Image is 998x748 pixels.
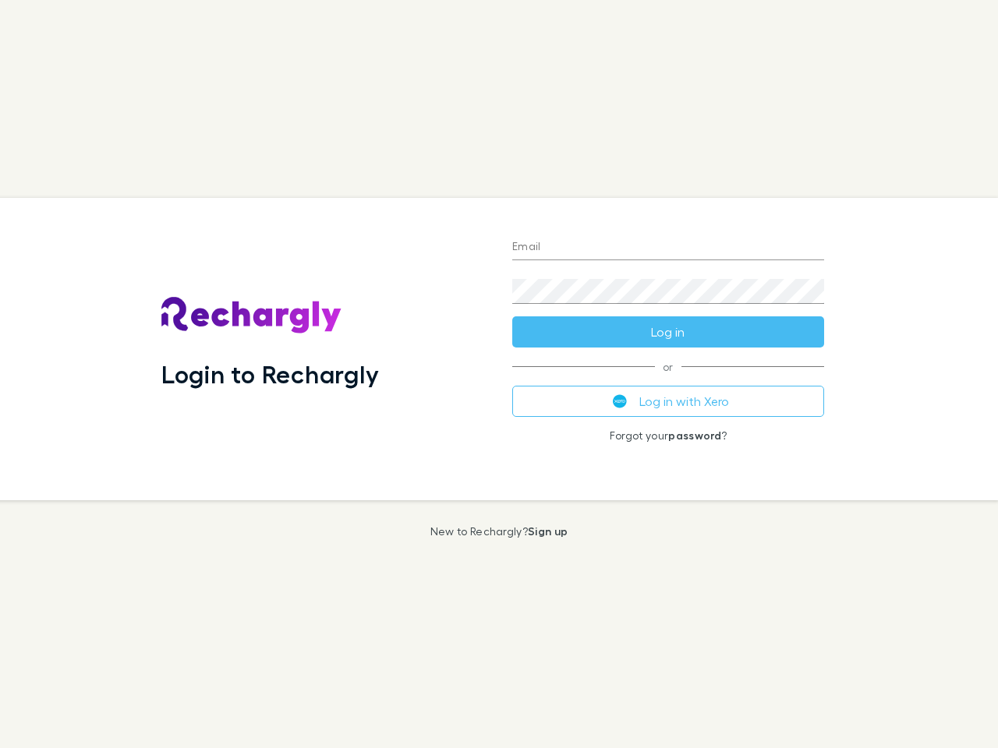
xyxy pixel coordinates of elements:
img: Rechargly's Logo [161,297,342,334]
p: Forgot your ? [512,429,824,442]
p: New to Rechargly? [430,525,568,538]
button: Log in with Xero [512,386,824,417]
button: Log in [512,316,824,348]
span: or [512,366,824,367]
img: Xero's logo [613,394,627,408]
a: password [668,429,721,442]
a: Sign up [528,524,568,538]
h1: Login to Rechargly [161,359,379,389]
